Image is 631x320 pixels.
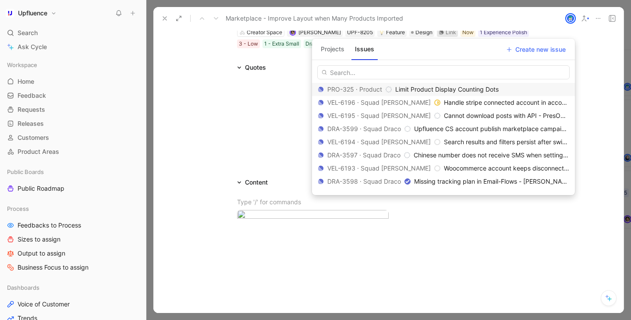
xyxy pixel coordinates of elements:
[318,124,411,134] div: DRA-3599 · Squad Draco
[318,163,440,174] div: VEL-6193 · Squad [PERSON_NAME]
[503,43,570,56] button: Create new issue
[318,189,411,200] div: DRA-3596 · Squad Draco
[317,42,348,56] button: Projects
[434,165,440,171] svg: Todo
[395,85,499,93] span: Limit Product Display Counting Dots
[434,139,440,145] svg: Todo
[351,42,378,56] button: Issues
[318,137,440,147] div: VEL-6194 · Squad [PERSON_NAME]
[318,176,411,187] div: DRA-3598 · Squad Draco
[318,84,392,95] div: PRO-325 · Product
[404,152,410,158] svg: Backlog
[507,44,566,55] span: Create new issue
[318,97,440,108] div: VEL-6196 · Squad [PERSON_NAME]
[444,138,623,146] span: Search results and filters persist after switching between apps
[444,112,571,119] span: Cannot download posts with API - PresOPris
[318,150,410,160] div: DRA-3597 · Squad Draco
[318,110,440,121] div: VEL-6195 · Squad [PERSON_NAME]
[317,65,570,79] input: Search...
[444,99,593,106] span: Handle stripe connected account in account fetcher
[434,100,440,106] svg: In Progress
[404,178,411,185] svg: Done
[414,125,572,132] span: Upfluence CS account publish marketplace campaigns
[414,178,592,185] span: Missing tracking plan in Email-Flows - [PERSON_NAME] Foods
[404,126,411,132] svg: Backlog
[386,86,392,92] svg: Backlog
[434,113,440,119] svg: Backlog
